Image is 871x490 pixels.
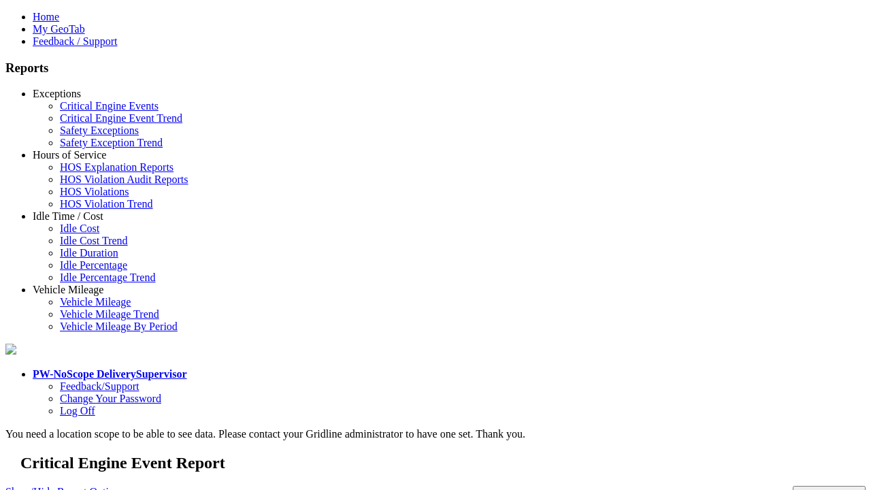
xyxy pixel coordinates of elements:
a: Vehicle Mileage By Period [60,321,178,332]
a: Critical Engine Events [60,100,159,112]
a: HOS Explanation Reports [60,161,174,173]
a: Home [33,11,59,22]
h2: Critical Engine Event Report [20,454,866,472]
a: PW-NoScope DeliverySupervisor [33,368,186,380]
a: Feedback / Support [33,35,117,47]
a: Idle Duration [60,247,118,259]
h3: Reports [5,61,866,76]
a: Idle Cost [60,223,99,234]
a: HOS Violation Trend [60,198,153,210]
a: My GeoTab [33,23,85,35]
a: Vehicle Mileage Trend [60,308,159,320]
a: Idle Percentage Trend [60,272,155,283]
a: Idle Percentage [60,259,127,271]
a: Hours of Service [33,149,106,161]
a: Vehicle Mileage [33,284,103,295]
a: Feedback/Support [60,380,139,392]
a: Idle Time / Cost [33,210,103,222]
a: HOS Violations [60,186,129,197]
a: Safety Exceptions [60,125,139,136]
a: Idle Cost Trend [60,235,128,246]
img: pepsilogo.png [5,344,16,355]
a: Critical Engine Event Trend [60,112,182,124]
a: Exceptions [33,88,81,99]
a: Log Off [60,405,95,416]
a: Change Your Password [60,393,161,404]
a: Vehicle Mileage [60,296,131,308]
a: HOS Violation Audit Reports [60,174,188,185]
div: You need a location scope to be able to see data. Please contact your Gridline administrator to h... [5,428,866,440]
a: Safety Exception Trend [60,137,163,148]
